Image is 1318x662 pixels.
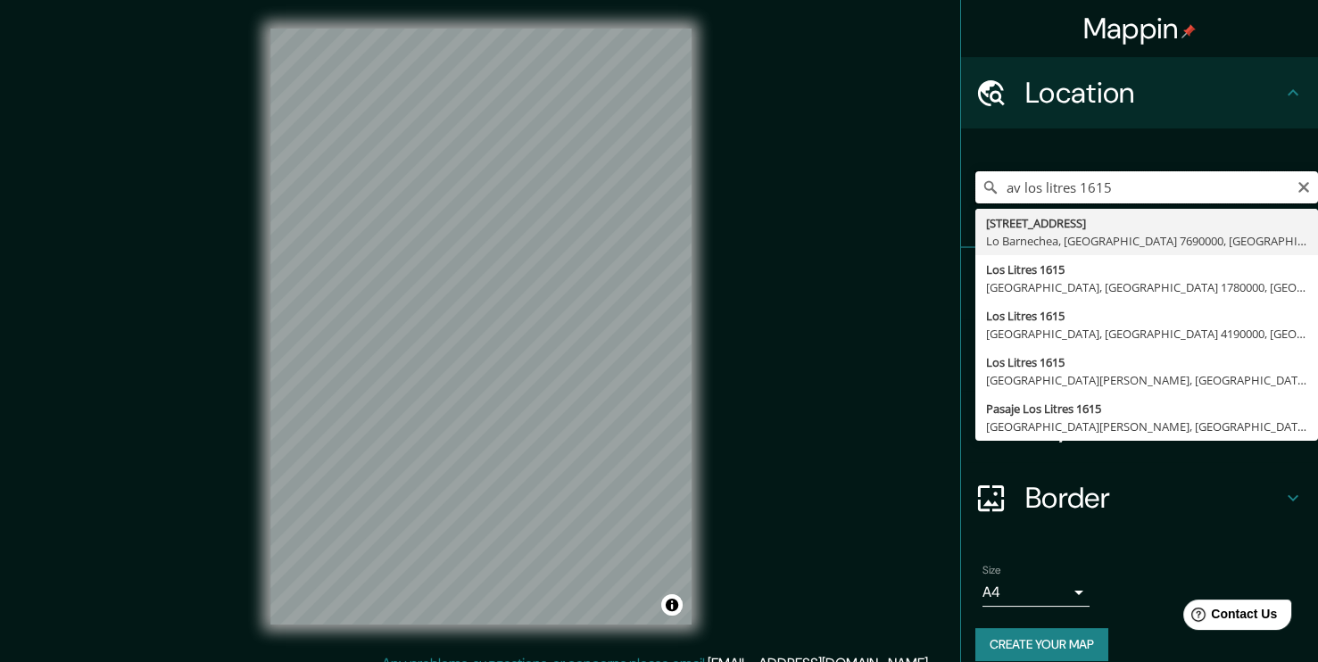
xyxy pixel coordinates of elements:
[986,232,1307,250] div: Lo Barnechea, [GEOGRAPHIC_DATA] 7690000, [GEOGRAPHIC_DATA]
[1083,11,1197,46] h4: Mappin
[986,307,1307,325] div: Los Litres 1615
[1025,75,1282,111] h4: Location
[986,261,1307,278] div: Los Litres 1615
[1159,592,1298,642] iframe: Help widget launcher
[961,57,1318,128] div: Location
[661,594,683,616] button: Toggle attribution
[1181,24,1196,38] img: pin-icon.png
[975,628,1108,661] button: Create your map
[1025,480,1282,516] h4: Border
[961,391,1318,462] div: Layout
[986,418,1307,435] div: [GEOGRAPHIC_DATA][PERSON_NAME], [GEOGRAPHIC_DATA] 4230000, [GEOGRAPHIC_DATA]
[986,353,1307,371] div: Los Litres 1615
[986,371,1307,389] div: [GEOGRAPHIC_DATA][PERSON_NAME], [GEOGRAPHIC_DATA][PERSON_NAME] 3660000, [GEOGRAPHIC_DATA]
[1025,409,1282,444] h4: Layout
[982,578,1090,607] div: A4
[986,400,1307,418] div: Pasaje Los Litres 1615
[986,325,1307,343] div: [GEOGRAPHIC_DATA], [GEOGRAPHIC_DATA] 4190000, [GEOGRAPHIC_DATA]
[270,29,692,625] canvas: Map
[961,248,1318,319] div: Pins
[986,278,1307,296] div: [GEOGRAPHIC_DATA], [GEOGRAPHIC_DATA] 1780000, [GEOGRAPHIC_DATA]
[961,462,1318,534] div: Border
[982,563,1001,578] label: Size
[961,319,1318,391] div: Style
[986,214,1307,232] div: [STREET_ADDRESS]
[1297,178,1311,194] button: Clear
[975,171,1318,203] input: Pick your city or area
